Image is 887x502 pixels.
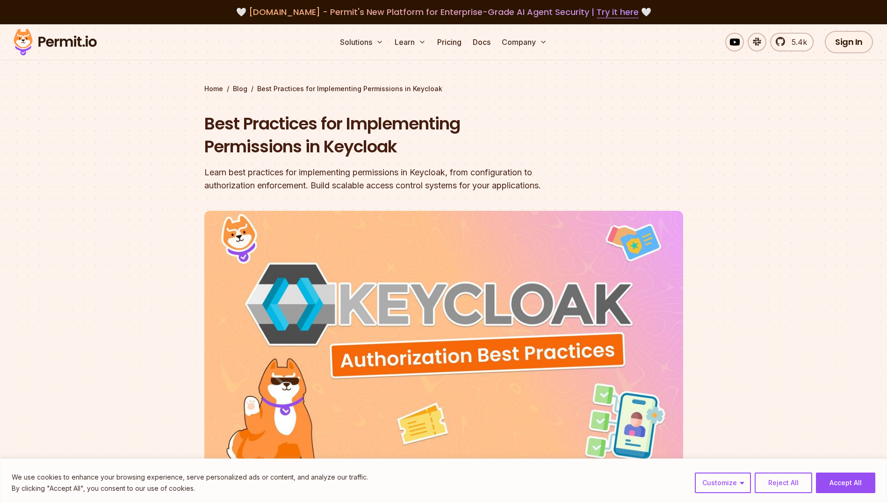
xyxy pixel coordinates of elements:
[597,6,639,18] a: Try it here
[204,211,683,480] img: Best Practices for Implementing Permissions in Keycloak
[755,473,812,493] button: Reject All
[204,112,563,158] h1: Best Practices for Implementing Permissions in Keycloak
[336,33,387,51] button: Solutions
[12,472,368,483] p: We use cookies to enhance your browsing experience, serve personalized ads or content, and analyz...
[816,473,875,493] button: Accept All
[12,483,368,494] p: By clicking "Accept All", you consent to our use of cookies.
[204,166,563,192] div: Learn best practices for implementing permissions in Keycloak, from configuration to authorizatio...
[695,473,751,493] button: Customize
[786,36,807,48] span: 5.4k
[249,6,639,18] span: [DOMAIN_NAME] - Permit's New Platform for Enterprise-Grade AI Agent Security |
[204,84,683,93] div: / /
[9,26,101,58] img: Permit logo
[498,33,551,51] button: Company
[391,33,430,51] button: Learn
[825,31,873,53] a: Sign In
[433,33,465,51] a: Pricing
[204,84,223,93] a: Home
[233,84,247,93] a: Blog
[22,6,865,19] div: 🤍 🤍
[469,33,494,51] a: Docs
[770,33,814,51] a: 5.4k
